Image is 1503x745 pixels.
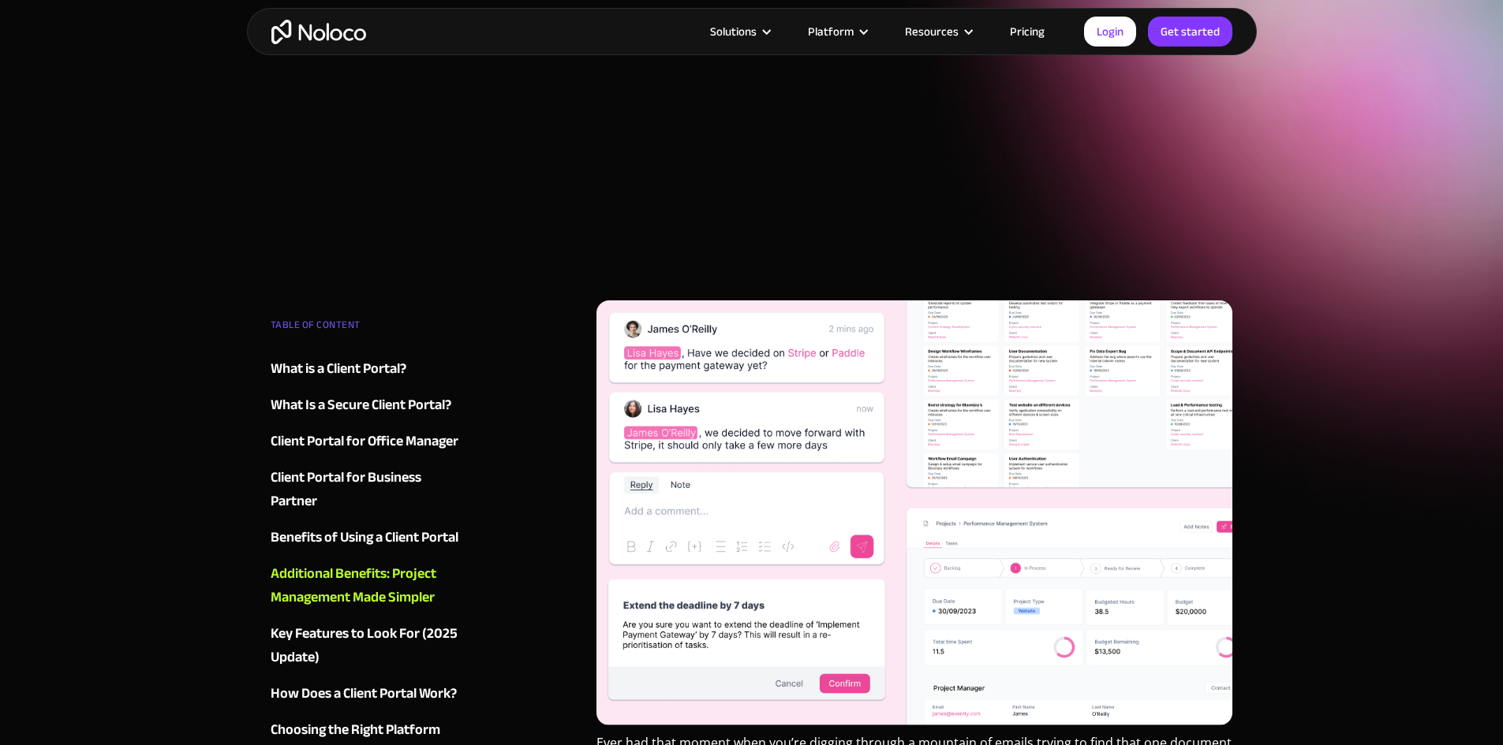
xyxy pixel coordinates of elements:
[646,223,889,242] div: [PERSON_NAME]
[271,682,457,706] div: How Does a Client Portal Work?
[905,21,959,42] div: Resources
[271,313,462,345] div: TABLE OF CONTENT
[271,526,458,549] div: Benefits of Using a Client Portal
[271,430,458,453] div: Client Portal for Office Manager
[808,21,854,42] div: Platform
[271,718,440,742] div: Choosing the Right Platform
[1084,17,1136,47] a: Login
[710,21,757,42] div: Solutions
[271,526,462,549] a: Benefits of Using a Client Portal
[1148,17,1232,47] a: Get started
[596,165,1233,207] h1: What is a Client Portal [2025 update]
[271,430,462,453] a: Client Portal for Office Manager
[271,466,462,513] a: Client Portal for Business Partner
[271,357,406,381] div: What is a Client Portal?
[271,622,462,669] a: Key Features to Look For (2025 Update)
[990,21,1064,42] a: Pricing
[271,20,366,44] a: home
[271,393,451,417] div: What Is a Secure Client Portal?
[271,718,462,742] a: Choosing the Right Platform
[788,21,885,42] div: Platform
[271,393,462,417] a: What Is a Secure Client Portal?
[690,21,788,42] div: Solutions
[596,134,666,153] div: Operations
[674,134,712,153] div: [DATE]
[646,242,889,261] div: Head of Partnerships at [GEOGRAPHIC_DATA]
[885,21,990,42] div: Resources
[271,357,462,381] a: What is a Client Portal?
[271,682,462,706] a: How Does a Client Portal Work?
[271,562,462,609] a: Additional Benefits: Project Management Made Simpler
